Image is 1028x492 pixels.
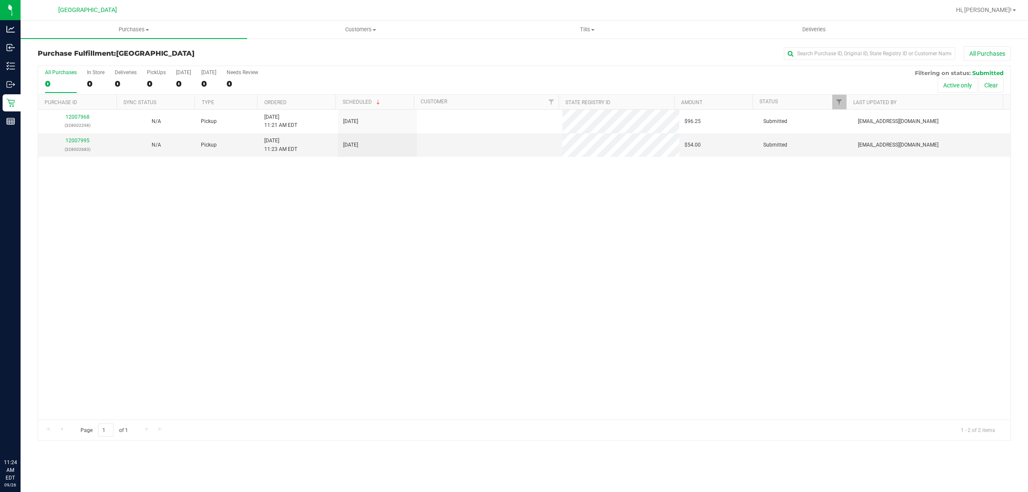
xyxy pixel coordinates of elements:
[21,21,247,39] a: Purchases
[853,99,897,105] a: Last Updated By
[147,69,166,75] div: PickUps
[38,50,362,57] h3: Purchase Fulfillment:
[972,69,1004,76] span: Submitted
[6,99,15,107] inline-svg: Retail
[176,79,191,89] div: 0
[43,145,112,153] p: (328002683)
[264,99,287,105] a: Ordered
[152,117,161,126] button: N/A
[45,79,77,89] div: 0
[964,46,1011,61] button: All Purchases
[58,6,117,14] span: [GEOGRAPHIC_DATA]
[343,117,358,126] span: [DATE]
[763,117,787,126] span: Submitted
[6,62,15,70] inline-svg: Inventory
[684,141,701,149] span: $54.00
[791,26,837,33] span: Deliveries
[832,95,846,109] a: Filter
[227,69,258,75] div: Needs Review
[43,121,112,129] p: (328002298)
[21,26,247,33] span: Purchases
[6,80,15,89] inline-svg: Outbound
[115,79,137,89] div: 0
[152,141,161,149] button: N/A
[147,79,166,89] div: 0
[421,99,447,105] a: Customer
[343,141,358,149] span: [DATE]
[152,118,161,124] span: Not Applicable
[73,423,135,437] span: Page of 1
[9,423,34,449] iframe: Resource center
[176,69,191,75] div: [DATE]
[45,99,77,105] a: Purchase ID
[544,95,558,109] a: Filter
[6,25,15,33] inline-svg: Analytics
[264,137,297,153] span: [DATE] 11:23 AM EDT
[201,117,217,126] span: Pickup
[915,69,971,76] span: Filtering on status:
[343,99,382,105] a: Scheduled
[45,69,77,75] div: All Purchases
[87,69,105,75] div: In Store
[87,79,105,89] div: 0
[123,99,156,105] a: Sync Status
[116,49,194,57] span: [GEOGRAPHIC_DATA]
[201,79,216,89] div: 0
[474,21,700,39] a: Tills
[681,99,702,105] a: Amount
[201,141,217,149] span: Pickup
[784,47,955,60] input: Search Purchase ID, Original ID, State Registry ID or Customer Name...
[264,113,297,129] span: [DATE] 11:21 AM EDT
[6,43,15,52] inline-svg: Inbound
[4,459,17,482] p: 11:24 AM EDT
[66,138,90,144] a: 12007995
[4,482,17,488] p: 09/26
[979,78,1004,93] button: Clear
[858,141,938,149] span: [EMAIL_ADDRESS][DOMAIN_NAME]
[66,114,90,120] a: 12007968
[938,78,977,93] button: Active only
[202,99,214,105] a: Type
[98,423,114,437] input: 1
[701,21,927,39] a: Deliveries
[763,141,787,149] span: Submitted
[684,117,701,126] span: $96.25
[6,117,15,126] inline-svg: Reports
[858,117,938,126] span: [EMAIL_ADDRESS][DOMAIN_NAME]
[201,69,216,75] div: [DATE]
[759,99,778,105] a: Status
[227,79,258,89] div: 0
[565,99,610,105] a: State Registry ID
[954,423,1002,436] span: 1 - 2 of 2 items
[474,26,700,33] span: Tills
[956,6,1012,13] span: Hi, [PERSON_NAME]!
[152,142,161,148] span: Not Applicable
[115,69,137,75] div: Deliveries
[247,21,474,39] a: Customers
[248,26,473,33] span: Customers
